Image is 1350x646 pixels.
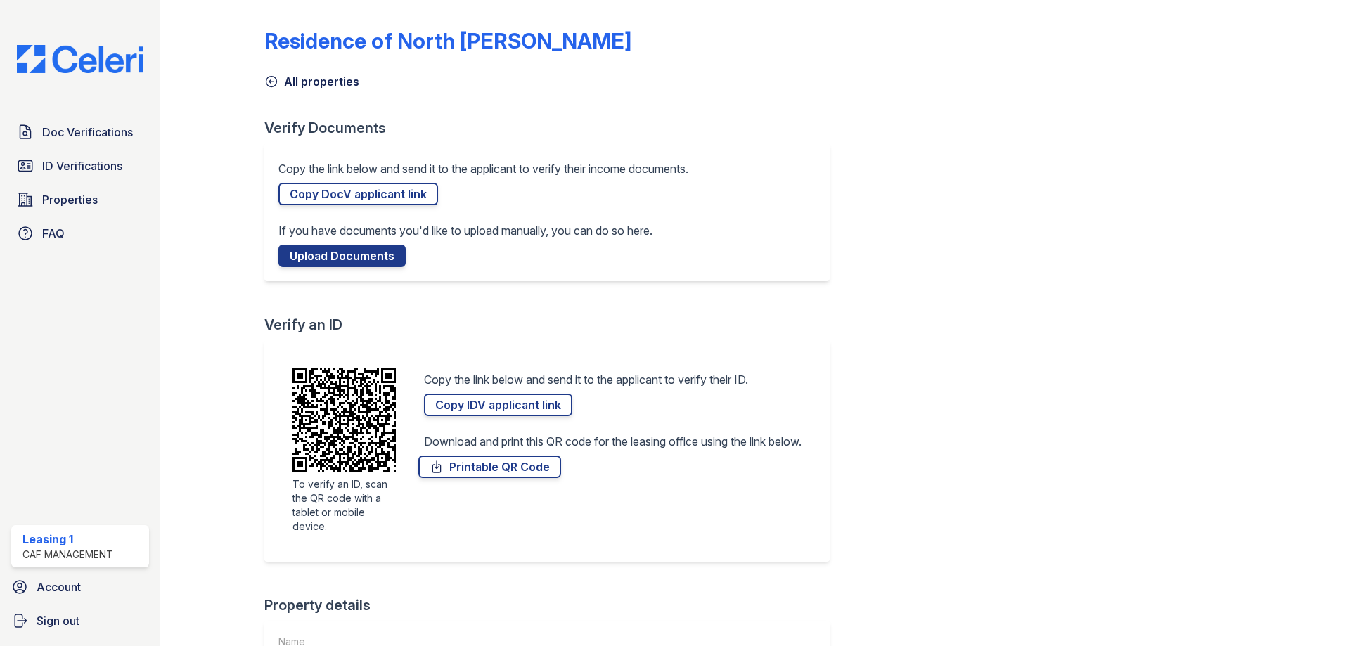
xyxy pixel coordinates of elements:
[418,456,561,478] a: Printable QR Code
[278,245,406,267] a: Upload Documents
[424,433,802,450] p: Download and print this QR code for the leasing office using the link below.
[278,183,438,205] a: Copy DocV applicant link
[264,73,359,90] a: All properties
[42,157,122,174] span: ID Verifications
[37,579,81,595] span: Account
[264,595,841,615] div: Property details
[6,607,155,635] a: Sign out
[424,371,748,388] p: Copy the link below and send it to the applicant to verify their ID.
[42,225,65,242] span: FAQ
[278,160,688,177] p: Copy the link below and send it to the applicant to verify their income documents.
[6,573,155,601] a: Account
[11,219,149,247] a: FAQ
[42,124,133,141] span: Doc Verifications
[424,394,572,416] a: Copy IDV applicant link
[42,191,98,208] span: Properties
[292,477,396,534] div: To verify an ID, scan the QR code with a tablet or mobile device.
[264,315,841,335] div: Verify an ID
[264,28,631,53] div: Residence of North [PERSON_NAME]
[37,612,79,629] span: Sign out
[264,118,841,138] div: Verify Documents
[1291,590,1336,632] iframe: chat widget
[22,531,113,548] div: Leasing 1
[278,222,652,239] p: If you have documents you'd like to upload manually, you can do so here.
[22,548,113,562] div: CAF Management
[11,118,149,146] a: Doc Verifications
[6,45,155,73] img: CE_Logo_Blue-a8612792a0a2168367f1c8372b55b34899dd931a85d93a1a3d3e32e68fde9ad4.png
[11,152,149,180] a: ID Verifications
[11,186,149,214] a: Properties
